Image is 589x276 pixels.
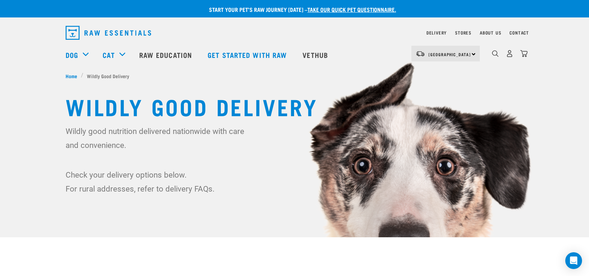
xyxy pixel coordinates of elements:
[455,31,471,34] a: Stores
[307,8,396,11] a: take our quick pet questionnaire.
[506,50,513,57] img: user.png
[520,50,528,57] img: home-icon@2x.png
[201,41,296,69] a: Get started with Raw
[66,26,151,40] img: Raw Essentials Logo
[66,72,81,80] a: Home
[60,23,529,43] nav: dropdown navigation
[509,31,529,34] a: Contact
[103,50,114,60] a: Cat
[66,72,77,80] span: Home
[565,252,582,269] div: Open Intercom Messenger
[492,50,499,57] img: home-icon-1@2x.png
[428,53,471,55] span: [GEOGRAPHIC_DATA]
[66,94,523,119] h1: Wildly Good Delivery
[480,31,501,34] a: About Us
[132,41,201,69] a: Raw Education
[66,72,523,80] nav: breadcrumbs
[66,124,249,152] p: Wildly good nutrition delivered nationwide with care and convenience.
[66,50,78,60] a: Dog
[66,168,249,196] p: Check your delivery options below. For rural addresses, refer to delivery FAQs.
[296,41,337,69] a: Vethub
[426,31,447,34] a: Delivery
[416,51,425,57] img: van-moving.png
